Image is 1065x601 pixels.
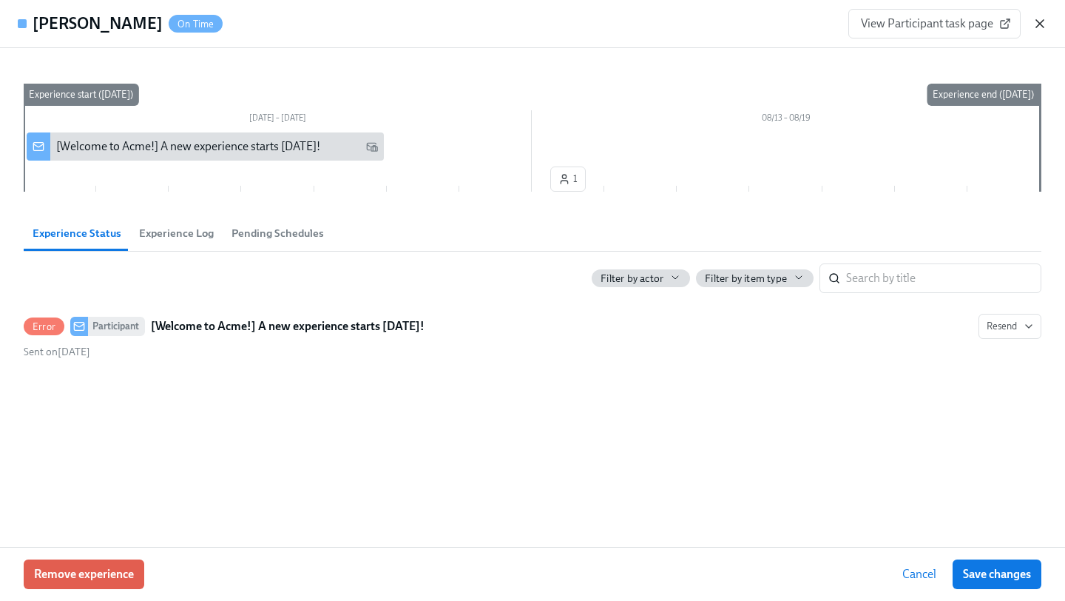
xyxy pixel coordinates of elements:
[892,560,947,589] button: Cancel
[592,269,690,287] button: Filter by actor
[987,319,1033,334] span: Resend
[231,225,324,242] span: Pending Schedules
[139,225,214,242] span: Experience Log
[601,272,663,286] span: Filter by actor
[88,317,145,336] div: Participant
[696,269,814,287] button: Filter by item type
[953,560,1041,589] button: Save changes
[861,16,1008,31] span: View Participant task page
[366,141,378,152] svg: Work Email
[848,9,1021,38] a: View Participant task page
[532,110,1040,130] div: 08/13 – 08/19
[963,567,1031,582] span: Save changes
[846,263,1041,293] input: Search by title
[24,346,90,358] span: Wednesday, August 6th 2025, 3:11 pm
[33,225,121,242] span: Experience Status
[34,567,134,582] span: Remove experience
[550,167,586,192] button: 1
[24,321,64,332] span: Error
[705,272,787,286] span: Filter by item type
[151,318,425,335] strong: [Welcome to Acme!] A new experience starts [DATE]!
[169,19,223,30] span: On Time
[558,172,578,187] span: 1
[927,84,1040,106] div: Experience end ([DATE])
[24,110,532,130] div: [DATE] – [DATE]
[978,314,1041,339] button: ErrorParticipant[Welcome to Acme!] A new experience starts [DATE]!Sent on[DATE]
[24,560,144,589] button: Remove experience
[56,138,320,155] div: [Welcome to Acme!] A new experience starts [DATE]!
[33,13,163,35] h4: [PERSON_NAME]
[902,567,936,582] span: Cancel
[23,84,139,106] div: Experience start ([DATE])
